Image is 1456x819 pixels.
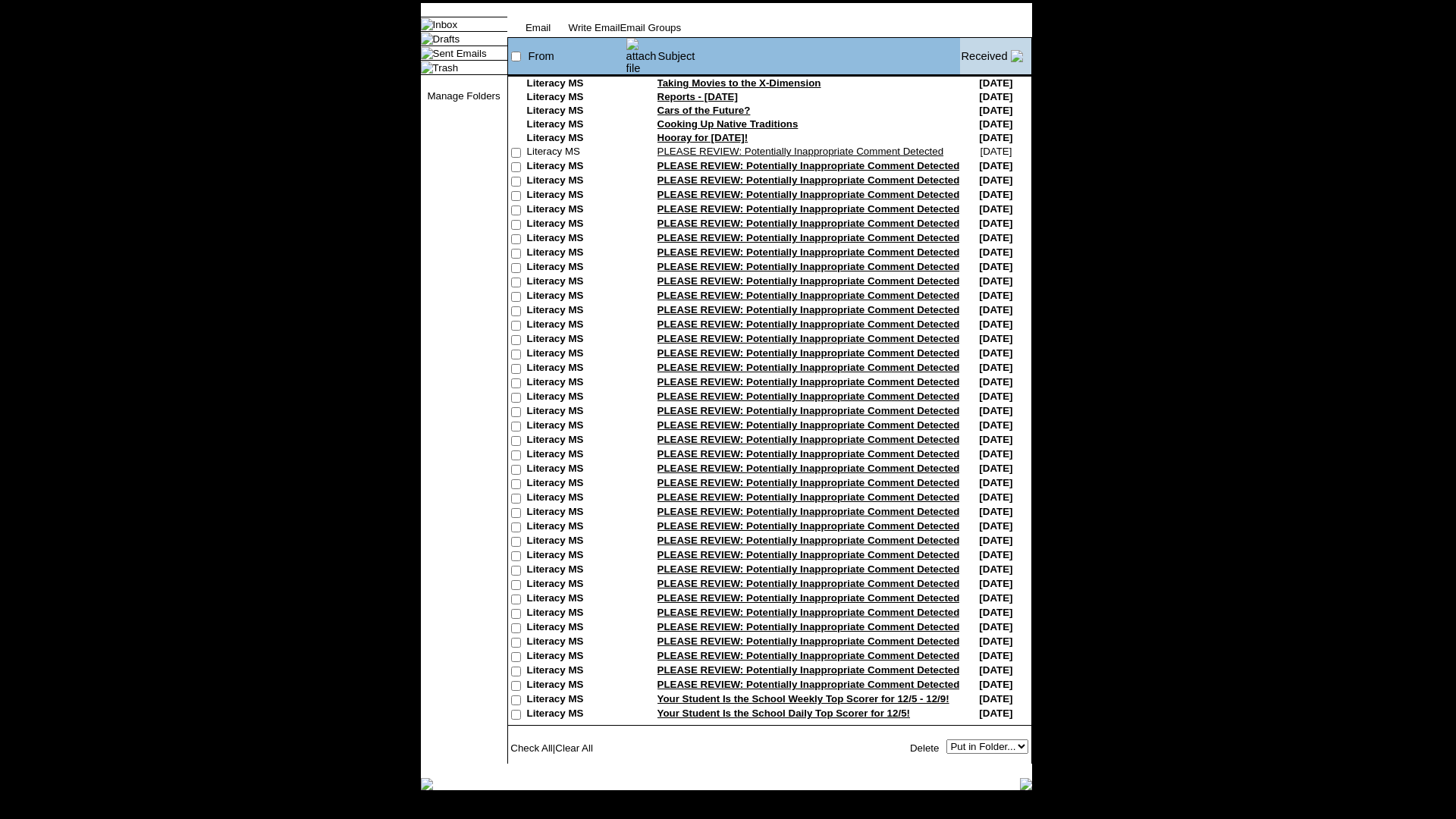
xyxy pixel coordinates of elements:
a: PLEASE REVIEW: Potentially Inappropriate Comment Detected [657,232,960,243]
td: Literacy MS [527,376,626,391]
nobr: [DATE] [979,91,1012,102]
img: folder_icon.gif [421,47,433,59]
td: Literacy MS [527,563,626,578]
nobr: [DATE] [979,693,1012,704]
a: Sent Emails [433,48,487,59]
td: Literacy MS [527,434,626,448]
img: table_footer_left.gif [421,778,433,790]
nobr: [DATE] [980,146,1012,157]
nobr: [DATE] [979,506,1012,517]
td: Literacy MS [527,304,626,318]
a: PLEASE REVIEW: Potentially Inappropriate Comment Detected [657,477,960,488]
a: PLEASE REVIEW: Potentially Inappropriate Comment Detected [657,491,960,503]
a: PLEASE REVIEW: Potentially Inappropriate Comment Detected [657,160,960,171]
nobr: [DATE] [979,290,1012,301]
nobr: [DATE] [979,77,1012,89]
nobr: [DATE] [979,635,1012,647]
nobr: [DATE] [979,391,1012,402]
nobr: [DATE] [979,578,1012,589]
td: Literacy MS [527,592,626,607]
td: Literacy MS [527,232,626,246]
td: Literacy MS [527,491,626,506]
nobr: [DATE] [979,520,1012,532]
a: Your Student Is the School Daily Top Scorer for 12/5! [657,708,911,719]
td: Literacy MS [527,535,626,549]
a: Inbox [433,19,458,30]
a: PLEASE REVIEW: Potentially Inappropriate Comment Detected [657,218,960,229]
a: PLEASE REVIEW: Potentially Inappropriate Comment Detected [657,246,960,258]
a: PLEASE REVIEW: Potentially Inappropriate Comment Detected [657,592,960,604]
img: folder_icon.gif [421,61,433,74]
td: Literacy MS [527,419,626,434]
nobr: [DATE] [979,679,1012,690]
img: folder_icon.gif [421,33,433,45]
nobr: [DATE] [979,362,1012,373]
td: Literacy MS [527,549,626,563]
nobr: [DATE] [979,592,1012,604]
nobr: [DATE] [979,419,1012,431]
a: PLEASE REVIEW: Potentially Inappropriate Comment Detected [657,174,960,186]
nobr: [DATE] [979,477,1012,488]
nobr: [DATE] [979,621,1012,632]
a: PLEASE REVIEW: Potentially Inappropriate Comment Detected [657,607,960,618]
a: PLEASE REVIEW: Potentially Inappropriate Comment Detected [657,419,960,431]
td: Literacy MS [527,333,626,347]
td: Literacy MS [527,146,626,160]
a: PLEASE REVIEW: Potentially Inappropriate Comment Detected [657,578,960,589]
nobr: [DATE] [979,563,1012,575]
a: Delete [910,742,940,754]
nobr: [DATE] [979,105,1012,116]
a: Clear All [555,742,593,754]
a: Email Groups [620,22,681,33]
a: Subject [658,50,695,62]
a: PLEASE REVIEW: Potentially Inappropriate Comment Detected [657,146,944,157]
nobr: [DATE] [979,664,1012,676]
td: Literacy MS [527,578,626,592]
a: PLEASE REVIEW: Potentially Inappropriate Comment Detected [657,520,960,532]
nobr: [DATE] [979,218,1012,229]
td: Literacy MS [527,261,626,275]
td: Literacy MS [527,362,626,376]
a: PLEASE REVIEW: Potentially Inappropriate Comment Detected [657,304,960,315]
nobr: [DATE] [979,405,1012,416]
a: Your Student Is the School Weekly Top Scorer for 12/5 - 12/9! [657,693,949,704]
nobr: [DATE] [979,304,1012,315]
nobr: [DATE] [979,491,1012,503]
a: Drafts [433,33,460,45]
td: Literacy MS [527,290,626,304]
nobr: [DATE] [979,232,1012,243]
img: folder_icon_pick.gif [421,18,433,30]
td: Literacy MS [527,203,626,218]
nobr: [DATE] [979,118,1012,130]
nobr: [DATE] [979,333,1012,344]
img: attach file [626,38,657,74]
a: PLEASE REVIEW: Potentially Inappropriate Comment Detected [657,203,960,215]
a: Manage Folders [427,90,500,102]
td: Literacy MS [527,174,626,189]
td: Literacy MS [527,347,626,362]
td: | [508,739,658,756]
a: Cars of the Future? [657,105,751,116]
td: Literacy MS [527,477,626,491]
td: Literacy MS [527,318,626,333]
a: PLEASE REVIEW: Potentially Inappropriate Comment Detected [657,563,960,575]
td: Literacy MS [527,708,626,722]
td: Literacy MS [527,405,626,419]
a: Hooray for [DATE]! [657,132,748,143]
td: Literacy MS [527,506,626,520]
a: Taking Movies to the X-Dimension [657,77,821,89]
a: PLEASE REVIEW: Potentially Inappropriate Comment Detected [657,621,960,632]
a: PLEASE REVIEW: Potentially Inappropriate Comment Detected [657,664,960,676]
nobr: [DATE] [979,203,1012,215]
nobr: [DATE] [979,189,1012,200]
nobr: [DATE] [979,132,1012,143]
td: Literacy MS [527,189,626,203]
a: PLEASE REVIEW: Potentially Inappropriate Comment Detected [657,261,960,272]
td: Literacy MS [527,520,626,535]
nobr: [DATE] [979,246,1012,258]
td: Literacy MS [527,635,626,650]
nobr: [DATE] [979,275,1012,287]
a: PLEASE REVIEW: Potentially Inappropriate Comment Detected [657,391,960,402]
td: Literacy MS [527,463,626,477]
a: Trash [433,62,459,74]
